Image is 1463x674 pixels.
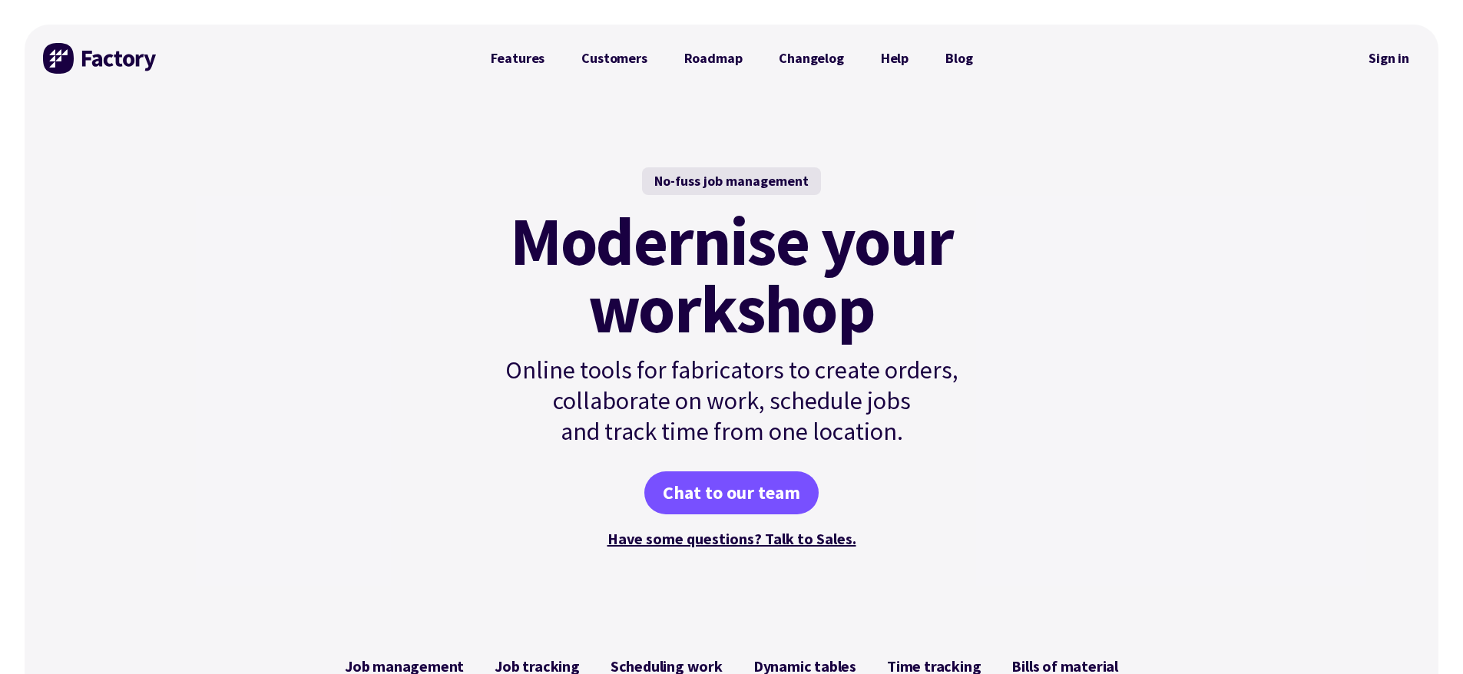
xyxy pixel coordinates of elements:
nav: Primary Navigation [472,43,991,74]
a: Roadmap [666,43,761,74]
a: Features [472,43,564,74]
a: Customers [563,43,665,74]
mark: Modernise your workshop [510,207,953,342]
div: No-fuss job management [642,167,821,195]
a: Blog [927,43,991,74]
nav: Secondary Navigation [1358,41,1420,76]
p: Online tools for fabricators to create orders, collaborate on work, schedule jobs and track time ... [472,355,991,447]
a: Changelog [760,43,862,74]
a: Help [862,43,927,74]
a: Sign in [1358,41,1420,76]
a: Have some questions? Talk to Sales. [607,529,856,548]
img: Factory [43,43,158,74]
a: Chat to our team [644,471,819,514]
